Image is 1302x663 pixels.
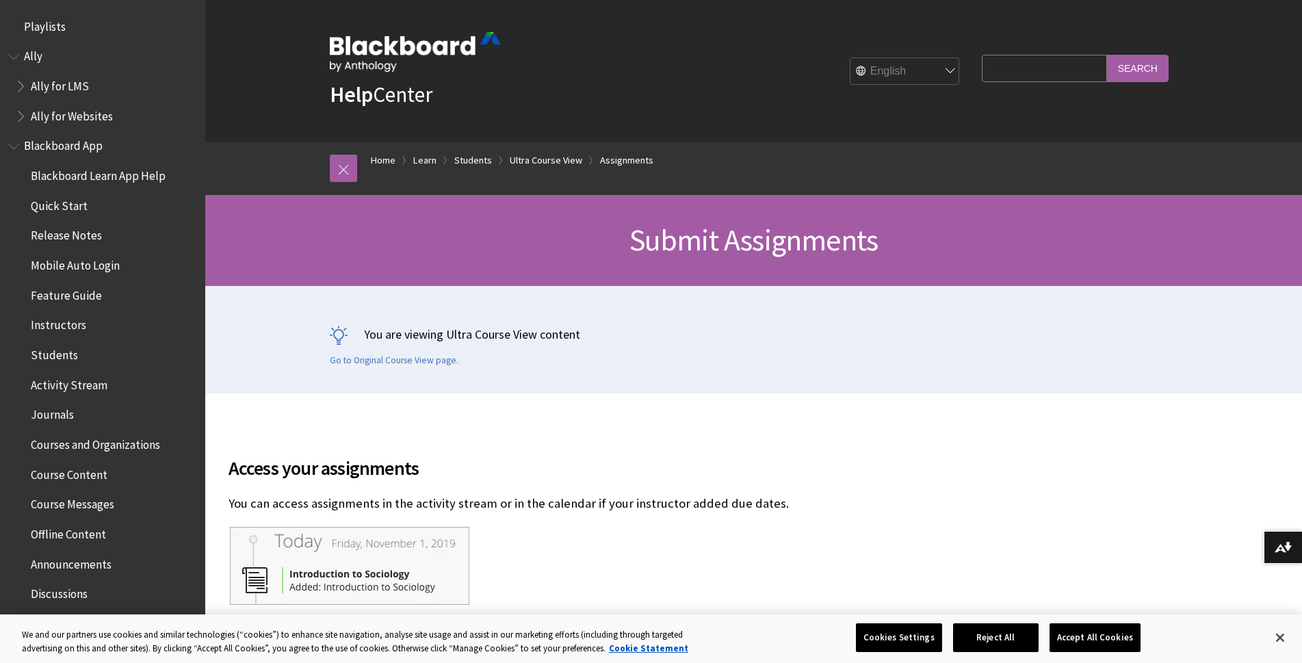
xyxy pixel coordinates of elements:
[24,15,66,34] span: Playlists
[629,221,878,259] span: Submit Assignments
[510,152,582,169] a: Ultra Course View
[31,194,88,213] span: Quick Start
[31,612,82,631] span: Due Dates
[229,495,1077,512] p: You can access assignments in the activity stream or in the calendar if your instructor added due...
[31,493,114,512] span: Course Messages
[22,628,716,655] div: We and our partners use cookies and similar technologies (“cookies”) to enhance site navigation, ...
[31,105,113,123] span: Ally for Websites
[31,433,160,452] span: Courses and Organizations
[31,75,89,93] span: Ally for LMS
[850,58,960,86] select: Site Language Selector
[31,343,78,362] span: Students
[330,354,458,367] a: Go to Original Course View page.
[8,45,197,128] nav: Book outline for Anthology Ally Help
[31,553,112,571] span: Announcements
[330,32,501,72] img: Blackboard by Anthology
[229,525,472,607] img: New assignment notification displayed in the activity stream of the Student's view.
[31,374,107,392] span: Activity Stream
[1107,55,1169,81] input: Search
[609,642,688,654] a: More information about your privacy, opens in a new tab
[856,623,942,652] button: Cookies Settings
[330,81,432,108] a: HelpCenter
[31,224,102,243] span: Release Notes
[1050,623,1141,652] button: Accept All Cookies
[31,463,107,482] span: Course Content
[24,135,103,153] span: Blackboard App
[953,623,1039,652] button: Reject All
[600,152,653,169] a: Assignments
[31,404,74,422] span: Journals
[31,284,102,302] span: Feature Guide
[413,152,437,169] a: Learn
[454,152,492,169] a: Students
[1265,623,1295,653] button: Close
[31,314,86,333] span: Instructors
[330,81,373,108] strong: Help
[371,152,395,169] a: Home
[330,326,1178,343] p: You are viewing Ultra Course View content
[31,582,88,601] span: Discussions
[31,523,106,541] span: Offline Content
[31,254,120,272] span: Mobile Auto Login
[24,45,42,64] span: Ally
[8,15,197,38] nav: Book outline for Playlists
[31,164,166,183] span: Blackboard Learn App Help
[229,454,1077,482] span: Access your assignments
